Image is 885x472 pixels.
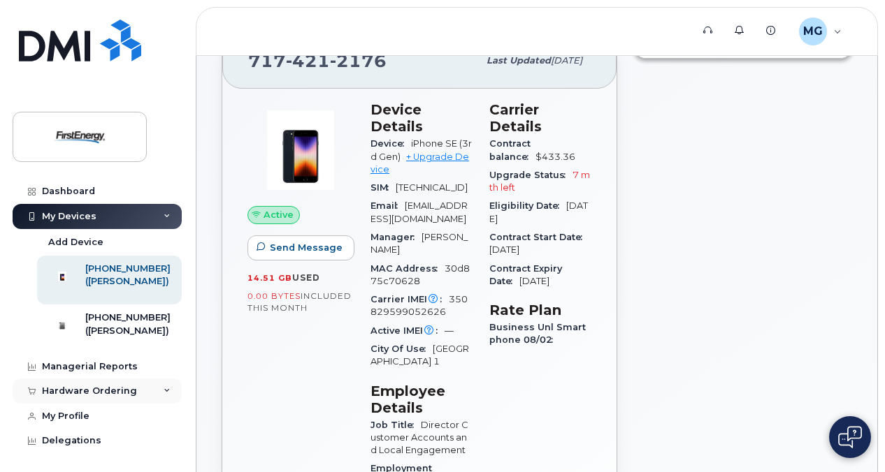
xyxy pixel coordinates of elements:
[789,17,851,45] div: Matthew Gregorits
[270,241,343,254] span: Send Message
[489,170,573,180] span: Upgrade Status
[803,23,823,40] span: MG
[370,182,396,193] span: SIM
[370,138,411,149] span: Device
[370,200,468,223] span: [EMAIL_ADDRESS][DOMAIN_NAME]
[248,50,387,71] span: 717
[370,383,473,416] h3: Employee Details
[264,208,294,221] span: Active
[489,302,591,318] h3: Rate Plan
[396,182,468,193] span: [TECHNICAL_ID]
[489,244,519,255] span: [DATE]
[292,272,320,283] span: used
[370,325,445,336] span: Active IMEI
[445,325,454,336] span: —
[519,276,549,286] span: [DATE]
[838,426,862,448] img: Open chat
[370,263,470,286] span: 30d875c70628
[489,232,589,242] span: Contract Start Date
[370,200,405,211] span: Email
[370,101,473,135] h3: Device Details
[259,108,343,192] img: image20231002-3703462-1angbar.jpeg
[370,420,468,456] span: Director Customer Accounts and Local Engagement
[370,263,445,274] span: MAC Address
[330,50,387,71] span: 2176
[489,138,535,161] span: Contract balance
[551,55,582,66] span: [DATE]
[370,344,433,354] span: City Of Use
[370,152,469,175] a: + Upgrade Device
[370,294,449,304] span: Carrier IMEI
[370,420,421,430] span: Job Title
[487,55,551,66] span: Last updated
[489,263,562,286] span: Contract Expiry Date
[535,152,575,162] span: $433.36
[489,101,591,135] h3: Carrier Details
[489,200,588,223] span: [DATE]
[489,200,566,211] span: Eligibility Date
[370,138,472,161] span: iPhone SE (3rd Gen)
[247,291,301,301] span: 0.00 Bytes
[489,322,586,345] span: Business Unl Smartphone 08/02
[286,50,330,71] span: 421
[370,232,422,242] span: Manager
[247,273,292,283] span: 14.51 GB
[247,235,354,260] button: Send Message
